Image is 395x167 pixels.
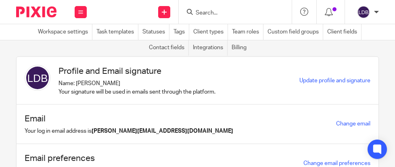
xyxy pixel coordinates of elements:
[336,121,370,127] a: Change email
[195,10,268,17] input: Search
[149,40,189,56] a: Contact fields
[303,161,370,166] a: Change email preferences
[96,24,138,40] a: Task templates
[59,79,215,96] p: Name: [PERSON_NAME] Your signature will be used in emails sent through the platform.
[193,40,228,56] a: Integrations
[92,128,233,134] b: [PERSON_NAME][EMAIL_ADDRESS][DOMAIN_NAME]
[193,24,228,40] a: Client types
[38,24,92,40] a: Workspace settings
[142,24,169,40] a: Statuses
[327,24,362,40] a: Client fields
[25,113,233,125] h1: Email
[173,24,189,40] a: Tags
[25,65,50,91] img: svg%3E
[25,152,178,165] h1: Email preferences
[59,65,215,77] h1: Profile and Email signature
[16,6,56,17] img: Pixie
[232,40,251,56] a: Billing
[232,24,263,40] a: Team roles
[357,6,370,19] img: svg%3E
[299,78,370,83] a: Update profile and signature
[25,127,233,135] p: Your log in email address is
[268,24,323,40] a: Custom field groups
